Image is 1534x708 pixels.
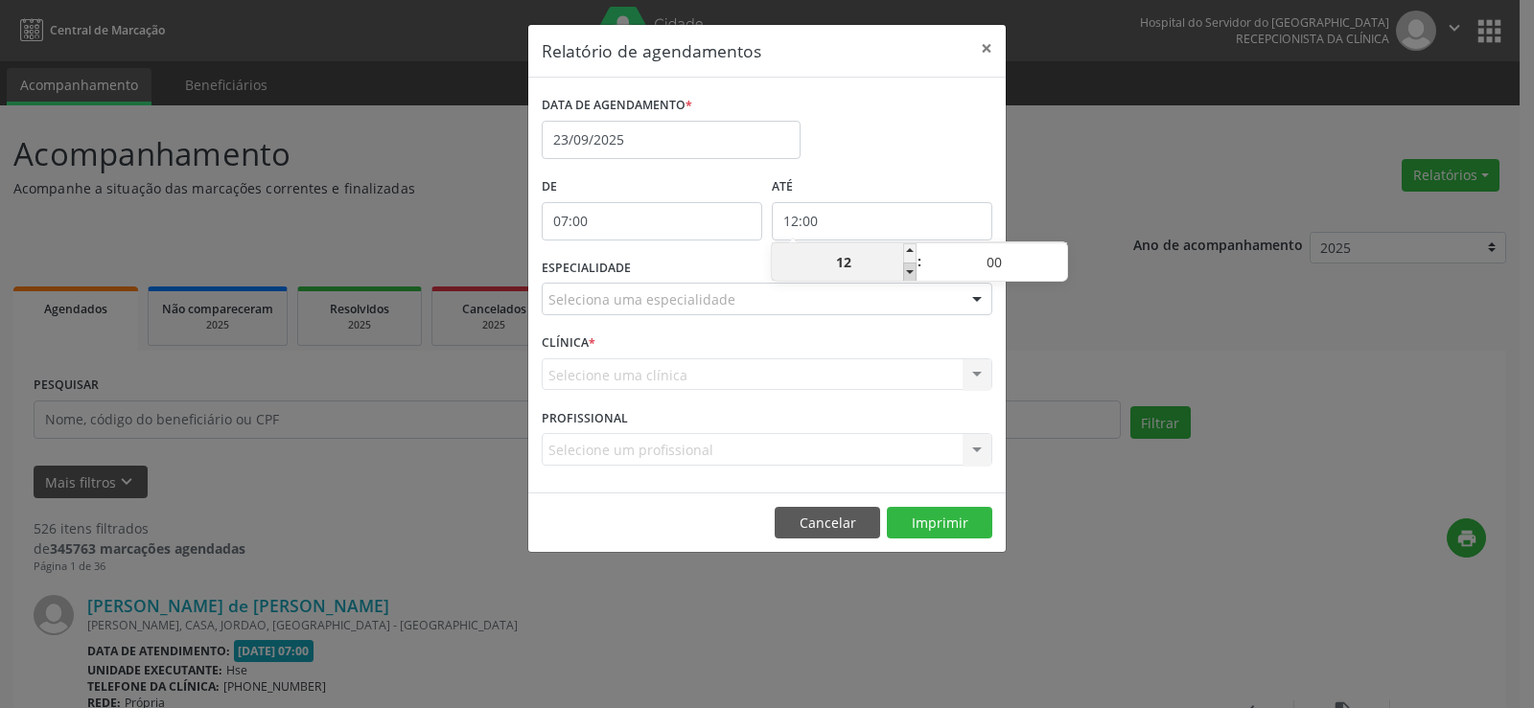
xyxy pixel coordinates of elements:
input: Selecione o horário inicial [542,202,762,240]
input: Minute [922,243,1067,282]
input: Selecione o horário final [772,202,992,240]
button: Imprimir [887,507,992,539]
label: DATA DE AGENDAMENTO [542,91,692,121]
button: Cancelar [775,507,880,539]
h5: Relatório de agendamentos [542,38,761,63]
input: Selecione uma data ou intervalo [542,121,801,159]
label: ATÉ [772,172,992,202]
button: Close [967,25,1006,72]
input: Hour [772,243,917,282]
span: : [917,242,922,281]
span: Seleciona uma especialidade [548,289,735,309]
label: PROFISSIONAL [542,403,628,433]
label: CLÍNICA [542,329,595,358]
label: ESPECIALIDADE [542,254,631,284]
label: De [542,172,762,202]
